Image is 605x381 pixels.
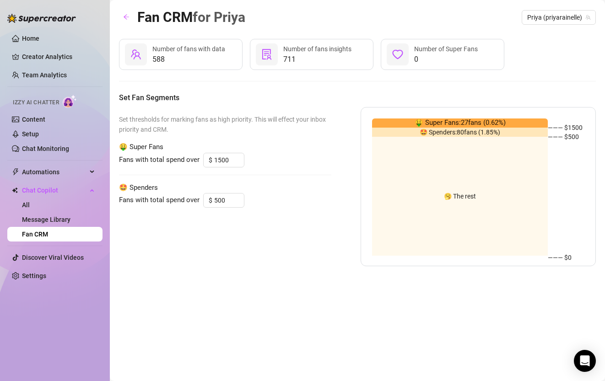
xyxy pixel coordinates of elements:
span: Number of Super Fans [414,45,478,53]
a: Discover Viral Videos [22,254,84,261]
a: Chat Monitoring [22,145,69,152]
span: solution [261,49,272,60]
span: team [130,49,141,60]
span: thunderbolt [12,168,19,176]
input: 150 [214,193,244,207]
span: 588 [152,54,225,65]
h5: Set Fan Segments [119,92,596,103]
a: Fan CRM [22,231,48,238]
img: logo-BBDzfeDw.svg [7,14,76,23]
span: 🤩 Spenders [119,182,331,193]
span: heart [392,49,403,60]
span: arrow-left [123,14,130,20]
span: team [585,15,591,20]
span: Automations [22,165,87,179]
span: Priya (priyarainelle) [527,11,590,24]
a: Team Analytics [22,71,67,79]
span: Number of fans with data [152,45,225,53]
a: Setup [22,130,39,138]
a: Home [22,35,39,42]
span: Fans with total spend over [119,155,200,166]
span: 🤑 Super Fans: 27 fans ( 0.62 %) [415,118,506,129]
span: 0 [414,54,478,65]
span: Number of fans insights [283,45,351,53]
span: for Priya [193,9,245,25]
input: 500 [214,153,244,167]
article: Fan CRM [137,6,245,28]
span: Set thresholds for marking fans as high priority. This will effect your inbox priority and CRM. [119,114,331,134]
a: Content [22,116,45,123]
span: Fans with total spend over [119,195,200,206]
span: Izzy AI Chatter [13,98,59,107]
a: Settings [22,272,46,279]
span: 🤑 Super Fans [119,142,331,153]
a: All [22,201,30,209]
img: AI Chatter [63,95,77,108]
span: 711 [283,54,351,65]
span: Chat Copilot [22,183,87,198]
div: Open Intercom Messenger [574,350,596,372]
a: Message Library [22,216,70,223]
a: Creator Analytics [22,49,95,64]
img: Chat Copilot [12,187,18,193]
